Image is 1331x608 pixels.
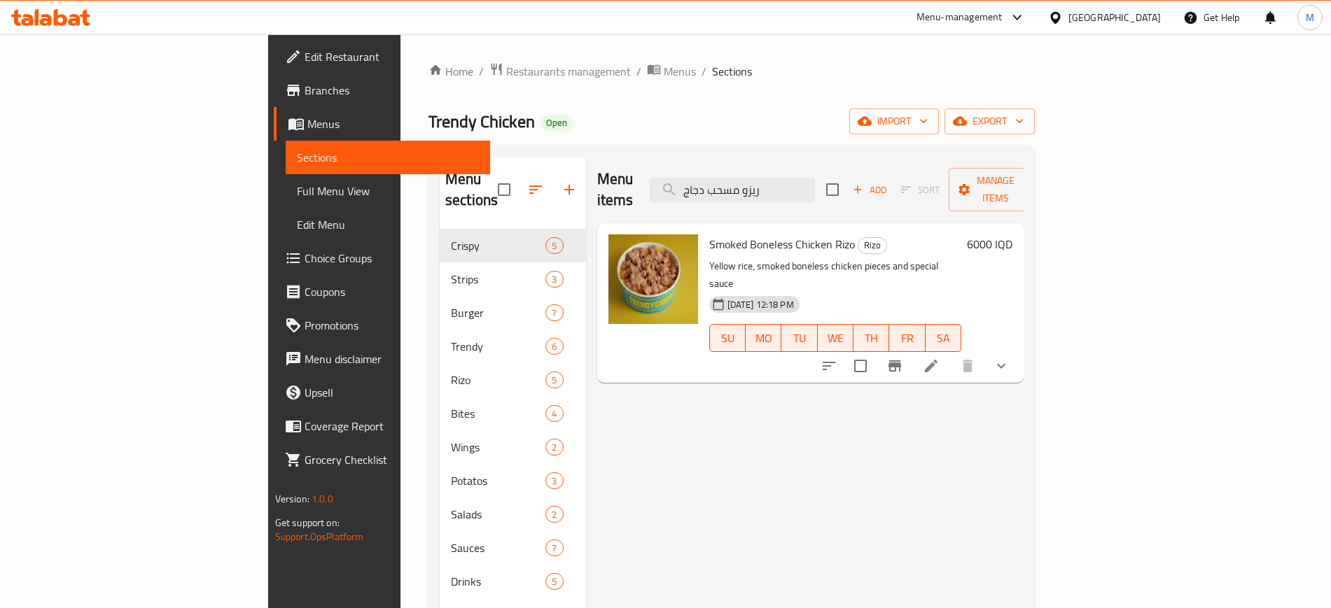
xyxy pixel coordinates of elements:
[889,324,925,352] button: FR
[546,374,562,387] span: 5
[1068,10,1161,25] div: [GEOGRAPHIC_DATA]
[440,296,586,330] div: Burger7
[846,351,875,381] span: Select to update
[541,115,573,132] div: Open
[307,115,479,132] span: Menus
[650,178,815,202] input: search
[274,241,490,275] a: Choice Groups
[818,324,853,352] button: WE
[960,172,1031,207] span: Manage items
[716,328,740,348] span: SU
[545,506,563,523] div: items
[451,372,545,388] span: Rizo
[545,439,563,455] div: items
[858,237,887,254] div: Rizo
[305,48,479,65] span: Edit Restaurant
[709,234,855,255] span: Smoked Boneless Chicken Rizo
[956,113,1024,130] span: export
[440,397,586,430] div: Bites4
[305,250,479,267] span: Choice Groups
[489,175,519,204] span: Select all sections
[712,63,752,80] span: Sections
[546,407,562,420] span: 4
[664,63,696,80] span: Menus
[286,141,490,174] a: Sections
[751,328,776,348] span: MO
[440,531,586,565] div: Sauces7
[984,349,1018,383] button: show more
[545,372,563,388] div: items
[451,539,545,556] span: Sauces
[545,271,563,288] div: items
[597,169,634,211] h2: Menu items
[297,183,479,199] span: Full Menu View
[274,342,490,376] a: Menu disclaimer
[305,283,479,300] span: Coupons
[440,330,586,363] div: Trendy6
[546,575,562,588] span: 5
[545,237,563,254] div: items
[305,418,479,434] span: Coverage Report
[440,464,586,497] div: Potatos3
[274,376,490,409] a: Upsell
[851,182,889,198] span: Add
[917,9,1003,26] div: Menu-management
[506,63,631,80] span: Restaurants management
[849,108,939,134] button: import
[275,514,340,532] span: Get support on:
[860,113,928,130] span: import
[818,175,847,204] span: Select section
[812,349,846,383] button: sort-choices
[949,168,1043,211] button: Manage items
[702,63,706,80] li: /
[951,349,984,383] button: delete
[608,234,698,324] img: Smoked Boneless Chicken Rizo
[545,405,563,422] div: items
[519,173,552,206] span: Sort sections
[546,273,562,286] span: 3
[451,573,545,590] div: Drinks
[892,179,949,201] span: Select section first
[546,474,562,488] span: 3
[428,62,1035,80] nav: breadcrumb
[274,275,490,309] a: Coupons
[709,257,962,292] p: Yellow rice, smoked boneless chicken pieces and special sauce
[1306,10,1314,25] span: M
[722,298,800,311] span: [DATE] 12:18 PM
[451,271,545,288] div: Strips
[451,506,545,523] span: Salads
[305,451,479,468] span: Grocery Checklist
[274,40,490,73] a: Edit Restaurant
[878,349,912,383] button: Branch-specific-item
[440,565,586,598] div: Drinks5
[746,324,781,352] button: MO
[546,441,562,454] span: 2
[312,490,333,508] span: 1.0.0
[451,338,545,355] span: Trendy
[440,223,586,604] nav: Menu sections
[440,497,586,531] div: Salads2
[440,430,586,464] div: Wings2
[305,82,479,99] span: Branches
[274,309,490,342] a: Promotions
[451,439,545,455] span: Wings
[451,237,545,254] div: Crispy
[451,472,545,489] span: Potatos
[546,508,562,521] span: 2
[926,324,961,352] button: SA
[297,149,479,166] span: Sections
[286,208,490,241] a: Edit Menu
[274,73,490,107] a: Branches
[275,528,364,546] a: Support.OpsPlatform
[489,62,631,80] a: Restaurants management
[545,472,563,489] div: items
[297,216,479,233] span: Edit Menu
[274,107,490,141] a: Menus
[451,405,545,422] span: Bites
[923,358,940,374] a: Edit menu item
